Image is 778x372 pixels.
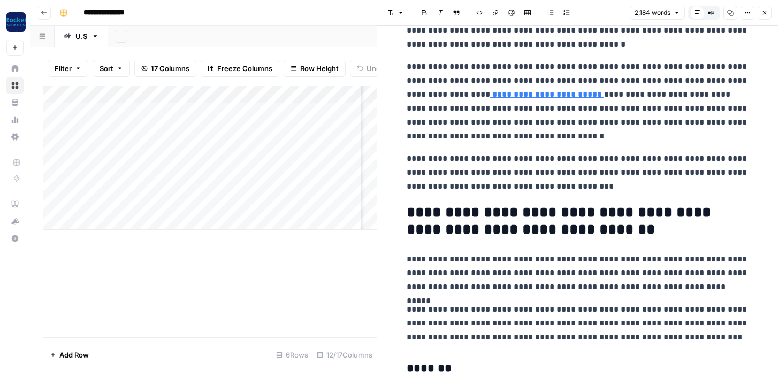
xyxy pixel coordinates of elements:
span: Sort [100,63,113,74]
a: Home [6,60,24,77]
div: 12/17 Columns [312,346,377,363]
div: U.S [75,31,87,42]
button: Filter [48,60,88,77]
a: U.S [55,26,108,47]
button: 2,184 words [630,6,685,20]
button: What's new? [6,213,24,230]
button: Add Row [43,346,95,363]
button: Help + Support [6,230,24,247]
button: 17 Columns [134,60,196,77]
a: AirOps Academy [6,196,24,213]
span: Undo [367,63,385,74]
span: 17 Columns [151,63,189,74]
button: Sort [93,60,130,77]
span: 2,184 words [635,8,670,18]
a: Settings [6,128,24,145]
img: Rocket Pilots Logo [6,12,26,32]
button: Undo [350,60,392,77]
span: Add Row [59,350,89,360]
button: Row Height [284,60,346,77]
span: Freeze Columns [217,63,272,74]
a: Usage [6,111,24,128]
a: Browse [6,77,24,94]
div: What's new? [7,213,23,229]
span: Row Height [300,63,339,74]
div: 6 Rows [272,346,312,363]
button: Workspace: Rocket Pilots [6,9,24,35]
span: Filter [55,63,72,74]
button: Freeze Columns [201,60,279,77]
a: Your Data [6,94,24,111]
